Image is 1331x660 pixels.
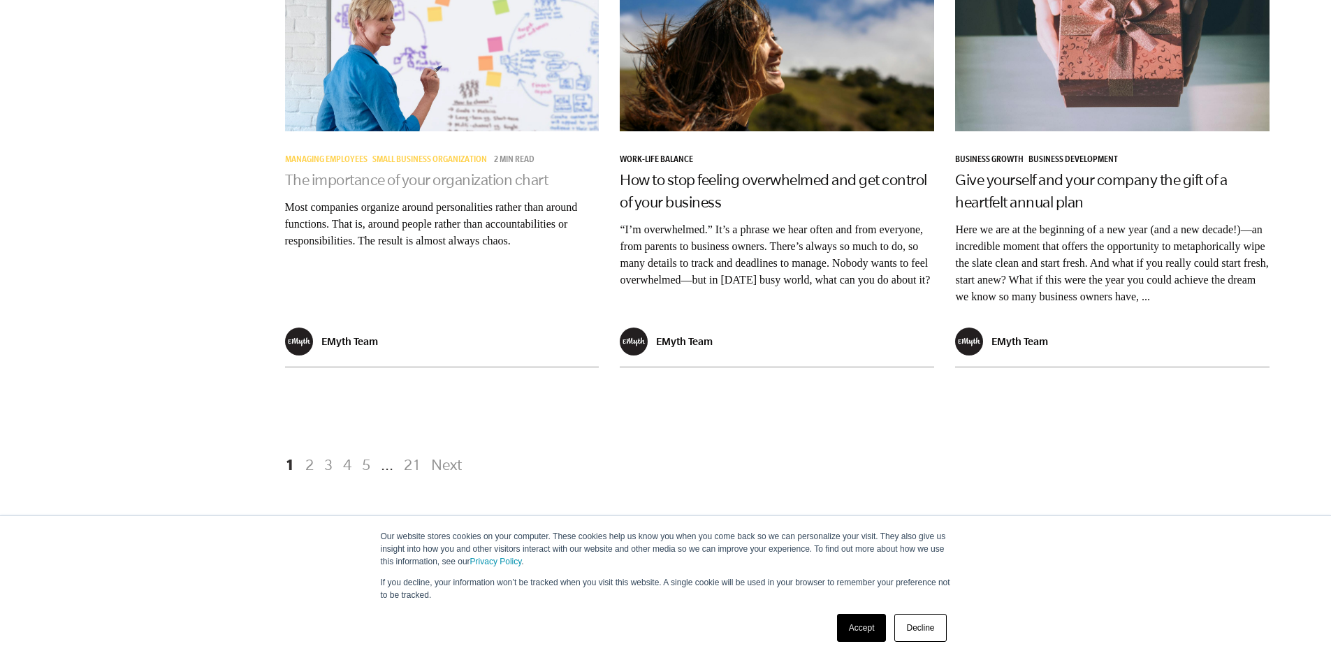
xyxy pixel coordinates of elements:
[620,221,934,288] p: “I’m overwhelmed.” It’s a phrase we hear often and from everyone, from parents to business owners...
[656,335,713,347] p: EMyth Team
[372,156,487,166] span: Small Business Organization
[955,328,983,355] img: EMyth Team - EMyth
[358,452,374,477] a: 5
[400,452,425,477] a: 21
[285,171,548,188] a: The importance of your organization chart
[894,614,946,642] a: Decline
[955,221,1270,305] p: Here we are at the beginning of a new year (and a new decade!)—an incredible moment that offers t...
[320,452,337,477] a: 3
[1028,156,1118,166] span: Business Development
[285,199,599,249] p: Most companies organize around personalities rather than around functions. That is, around people...
[427,452,462,477] a: Next
[955,156,1028,166] a: Business Growth
[470,557,522,566] a: Privacy Policy
[381,530,951,568] p: Our website stores cookies on your computer. These cookies help us know you when you come back so...
[991,335,1048,347] p: EMyth Team
[494,156,534,166] p: 2 min read
[1028,156,1123,166] a: Business Development
[339,452,356,477] a: 4
[285,328,313,355] img: EMyth Team - EMyth
[285,156,372,166] a: Managing Employees
[321,335,378,347] p: EMyth Team
[955,171,1227,210] a: Give yourself and your company the gift of a heartfelt annual plan
[955,156,1024,166] span: Business Growth
[620,328,648,355] img: EMyth Team - EMyth
[285,156,368,166] span: Managing Employees
[620,171,927,210] a: How to stop feeling overwhelmed and get control of your business
[381,576,951,601] p: If you decline, your information won’t be tracked when you visit this website. A single cookie wi...
[837,614,887,642] a: Accept
[301,452,318,477] a: 2
[620,156,693,166] span: Work-Life Balance
[372,156,492,166] a: Small Business Organization
[620,156,698,166] a: Work-Life Balance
